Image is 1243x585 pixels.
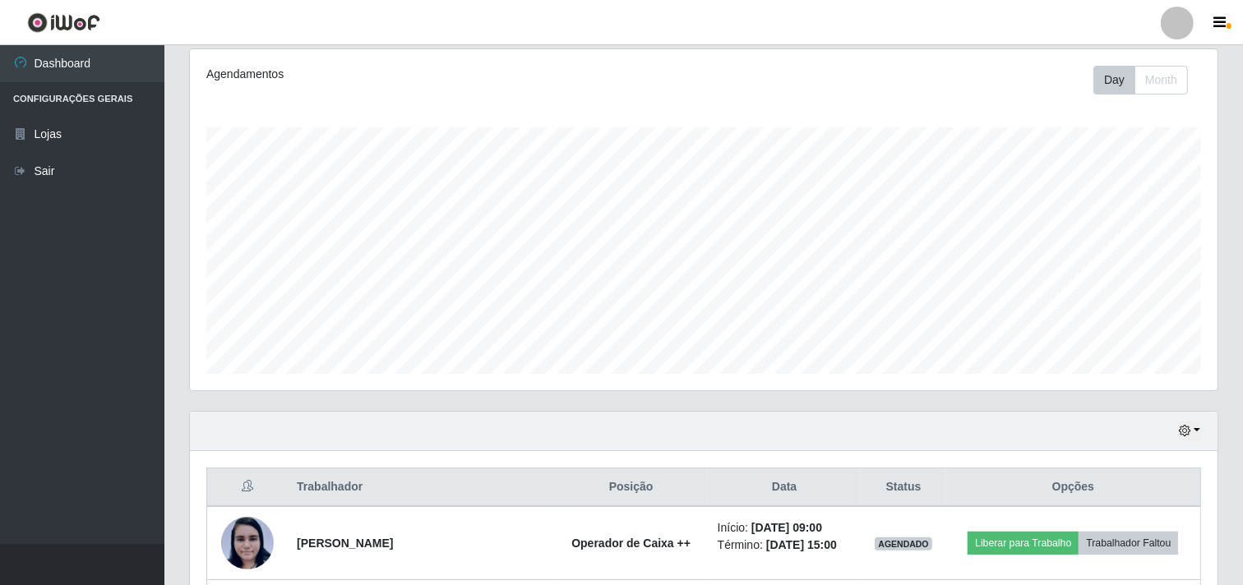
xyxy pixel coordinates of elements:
[206,66,607,83] div: Agendamentos
[766,538,837,551] time: [DATE] 15:00
[1079,532,1178,555] button: Trabalhador Faltou
[751,521,822,534] time: [DATE] 09:00
[1093,66,1188,94] div: First group
[1093,66,1201,94] div: Toolbar with button groups
[968,532,1079,555] button: Liberar para Trabalho
[27,12,100,33] img: CoreUI Logo
[221,516,274,570] img: 1628255605382.jpeg
[946,468,1201,507] th: Opções
[297,537,393,550] strong: [PERSON_NAME]
[708,468,862,507] th: Data
[555,468,708,507] th: Posição
[287,468,554,507] th: Trabalhador
[1134,66,1188,94] button: Month
[718,519,852,537] li: Início:
[571,537,691,550] strong: Operador de Caixa ++
[861,468,945,507] th: Status
[1093,66,1135,94] button: Day
[718,537,852,554] li: Término:
[875,537,932,550] span: AGENDADO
